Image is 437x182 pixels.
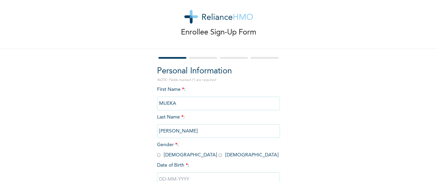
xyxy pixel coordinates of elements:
input: Enter your first name [157,97,280,110]
img: logo [184,10,253,24]
span: Date of Birth : [157,162,189,169]
span: Last Name : [157,115,280,134]
input: Enter your last name [157,124,280,138]
span: First Name : [157,87,280,106]
p: Enrollee Sign-Up Form [181,27,256,38]
span: Gender : [DEMOGRAPHIC_DATA] [DEMOGRAPHIC_DATA] [157,142,279,157]
p: NOTE: Fields marked (*) are required [157,78,280,83]
h2: Personal Information [157,65,280,78]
